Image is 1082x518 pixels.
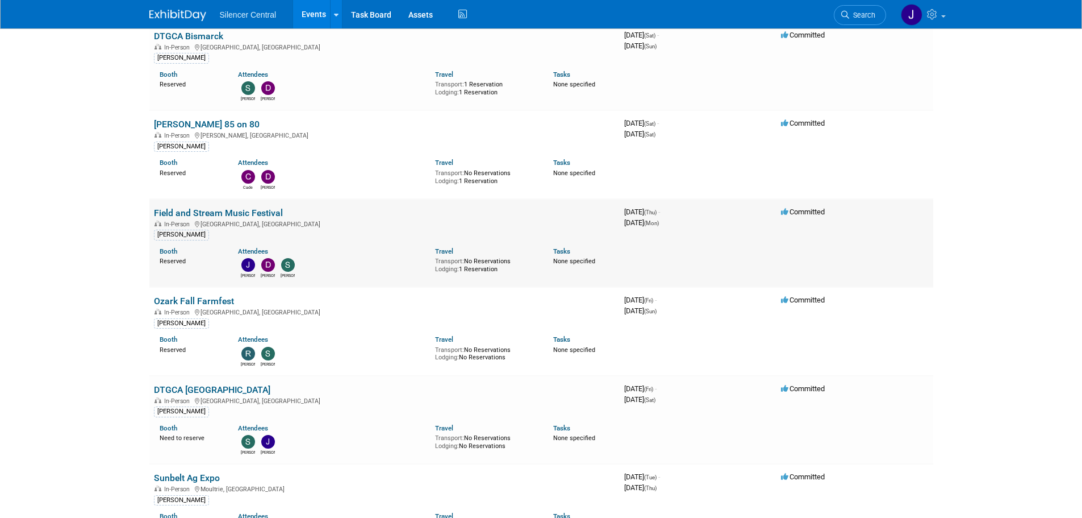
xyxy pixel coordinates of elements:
[553,434,595,442] span: None specified
[261,435,275,449] img: Justin Armstrong
[624,473,660,481] span: [DATE]
[553,169,595,177] span: None specified
[160,247,177,255] a: Booth
[435,255,536,273] div: No Reservations 1 Reservation
[241,258,255,272] img: Justin Armstrong
[435,354,459,361] span: Lodging:
[154,119,260,130] a: [PERSON_NAME] 85 on 80
[435,247,453,255] a: Travel
[154,473,220,483] a: Sunbelt Ag Expo
[624,384,657,393] span: [DATE]
[644,386,653,392] span: (Fri)
[154,132,161,138] img: In-Person Event
[553,346,595,354] span: None specified
[154,31,223,42] a: DTGCA Bismarck
[241,170,255,184] img: Cade Cox
[849,11,875,19] span: Search
[435,346,464,354] span: Transport:
[901,4,922,26] img: Jessica Crawford
[164,397,193,405] span: In-Person
[624,306,657,315] span: [DATE]
[154,495,209,505] div: [PERSON_NAME]
[241,81,255,95] img: Steve Phillips
[154,309,161,314] img: In-Person Event
[261,81,275,95] img: Dean Woods
[241,435,255,449] img: Steve Phillips
[154,318,209,329] div: [PERSON_NAME]
[154,219,615,228] div: [GEOGRAPHIC_DATA], [GEOGRAPHIC_DATA]
[241,449,255,455] div: Steve Phillips
[261,170,275,184] img: Darren Stemple
[154,484,615,493] div: Moultrie, [GEOGRAPHIC_DATA]
[160,159,177,167] a: Booth
[238,335,268,343] a: Attendees
[624,208,660,216] span: [DATE]
[238,424,268,432] a: Attendees
[834,5,886,25] a: Search
[238,71,268,78] a: Attendees
[149,10,206,21] img: ExhibitDay
[553,424,570,432] a: Tasks
[164,132,193,139] span: In-Person
[644,220,659,226] span: (Mon)
[644,121,655,127] span: (Sat)
[644,43,657,49] span: (Sun)
[261,449,275,455] div: Justin Armstrong
[154,221,161,226] img: In-Person Event
[624,42,657,50] span: [DATE]
[435,266,459,273] span: Lodging:
[644,474,657,480] span: (Tue)
[154,396,615,405] div: [GEOGRAPHIC_DATA], [GEOGRAPHIC_DATA]
[655,296,657,304] span: -
[241,95,255,102] div: Steve Phillips
[435,167,536,185] div: No Reservations 1 Reservation
[160,432,222,442] div: Need to reserve
[435,424,453,432] a: Travel
[154,384,270,395] a: DTGCA [GEOGRAPHIC_DATA]
[261,272,275,279] div: Dayla Hughes
[220,10,277,19] span: Silencer Central
[160,71,177,78] a: Booth
[154,130,615,139] div: [PERSON_NAME], [GEOGRAPHIC_DATA]
[435,169,464,177] span: Transport:
[644,131,655,138] span: (Sat)
[154,53,209,63] div: [PERSON_NAME]
[435,335,453,343] a: Travel
[160,344,222,354] div: Reserved
[781,31,825,39] span: Committed
[435,71,453,78] a: Travel
[435,432,536,450] div: No Reservations No Reservations
[154,397,161,403] img: In-Person Event
[553,247,570,255] a: Tasks
[624,119,659,127] span: [DATE]
[281,258,295,272] img: Steve Phillips
[644,397,655,403] span: (Sat)
[657,119,659,127] span: -
[238,247,268,255] a: Attendees
[164,309,193,316] span: In-Person
[241,347,255,360] img: Rob Young
[435,89,459,96] span: Lodging:
[241,360,255,367] div: Rob Young
[164,221,193,228] span: In-Person
[164,486,193,493] span: In-Person
[281,272,295,279] div: Steve Phillips
[624,483,657,492] span: [DATE]
[154,42,615,51] div: [GEOGRAPHIC_DATA], [GEOGRAPHIC_DATA]
[435,81,464,88] span: Transport:
[644,297,653,304] span: (Fri)
[435,258,464,265] span: Transport:
[624,395,655,404] span: [DATE]
[553,159,570,167] a: Tasks
[624,296,657,304] span: [DATE]
[164,44,193,51] span: In-Person
[624,31,659,39] span: [DATE]
[435,442,459,450] span: Lodging:
[261,184,275,190] div: Darren Stemple
[781,473,825,481] span: Committed
[154,230,209,240] div: [PERSON_NAME]
[261,258,275,272] img: Dayla Hughes
[241,272,255,279] div: Justin Armstrong
[553,81,595,88] span: None specified
[160,424,177,432] a: Booth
